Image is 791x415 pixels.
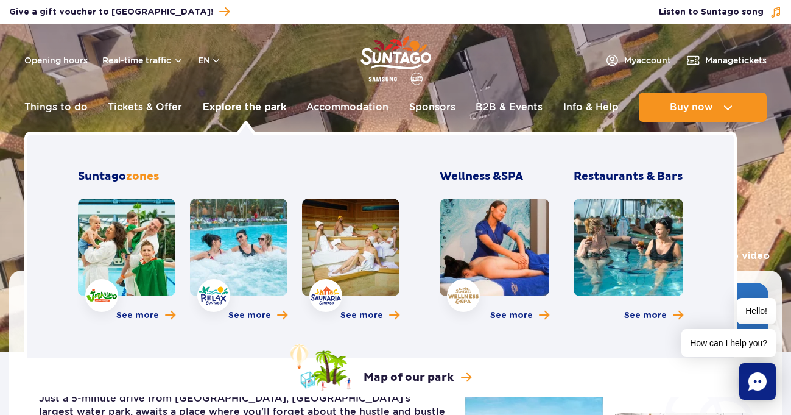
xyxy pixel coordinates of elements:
a: B2B & Events [476,93,543,122]
span: Listen to Suntago song [659,6,764,18]
a: More about Jamango zone [116,310,175,322]
a: Sponsors [409,93,455,122]
span: See more [490,310,533,322]
a: More about Relax zone [228,310,287,322]
span: zones [126,169,159,183]
span: See more [228,310,271,322]
span: See more [116,310,159,322]
a: Things to do [24,93,88,122]
a: Accommodation [306,93,388,122]
span: Buy now [670,102,713,113]
div: Chat [739,363,776,400]
span: My account [624,54,671,66]
a: More about Restaurants & Bars [624,310,683,322]
span: Give a gift voucher to [GEOGRAPHIC_DATA]! [9,6,213,18]
a: More about Saunaria zone [340,310,399,322]
a: More about Wellness & SPA [490,310,549,322]
a: Tickets & Offer [108,93,182,122]
a: Give a gift voucher to [GEOGRAPHIC_DATA]! [9,4,230,20]
span: See more [340,310,383,322]
a: Explore the park [203,93,286,122]
h3: Wellness & [440,169,549,184]
span: How can I help you? [681,329,776,357]
a: Info & Help [563,93,619,122]
a: Map of our park [290,344,471,391]
h3: Restaurants & Bars [574,169,683,184]
h2: Suntago [78,169,399,184]
span: SPA [501,169,523,183]
a: Myaccount [605,53,671,68]
p: Map of our park [364,371,454,385]
button: Real-time traffic [102,55,183,65]
a: Park of Poland [360,30,431,87]
a: Opening hours [24,54,88,66]
button: en [198,54,221,66]
span: Manage tickets [705,54,767,66]
button: Buy now [639,93,767,122]
button: Listen to Suntago song [659,6,782,18]
span: Hello! [737,298,776,324]
a: Managetickets [686,53,767,68]
span: See more [624,310,667,322]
